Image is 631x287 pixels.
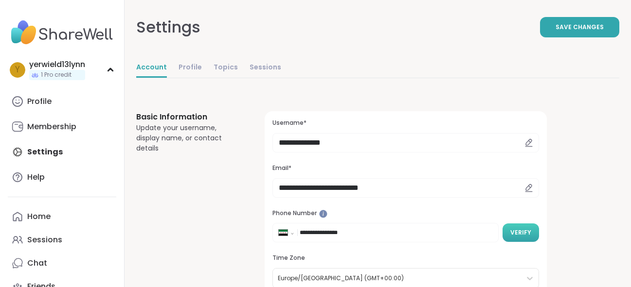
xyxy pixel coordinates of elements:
[27,121,76,132] div: Membership
[272,119,539,127] h3: Username*
[8,205,116,228] a: Home
[319,210,327,218] iframe: Spotlight
[250,58,281,78] a: Sessions
[8,115,116,138] a: Membership
[272,254,539,262] h3: Time Zone
[540,17,619,37] button: Save Changes
[27,211,51,222] div: Home
[179,58,202,78] a: Profile
[8,252,116,275] a: Chat
[27,258,47,269] div: Chat
[27,172,45,183] div: Help
[27,96,52,107] div: Profile
[136,123,241,153] div: Update your username, display name, or contact details
[136,111,241,123] h3: Basic Information
[272,164,539,172] h3: Email*
[15,64,20,76] span: y
[556,23,604,32] span: Save Changes
[503,223,539,242] button: Verify
[8,16,116,50] img: ShareWell Nav Logo
[136,58,167,78] a: Account
[29,59,85,70] div: yerwield13lynn
[136,16,200,39] div: Settings
[8,90,116,113] a: Profile
[214,58,238,78] a: Topics
[41,71,72,79] span: 1 Pro credit
[8,228,116,252] a: Sessions
[510,228,531,237] span: Verify
[27,235,62,245] div: Sessions
[8,166,116,189] a: Help
[272,209,539,218] h3: Phone Number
